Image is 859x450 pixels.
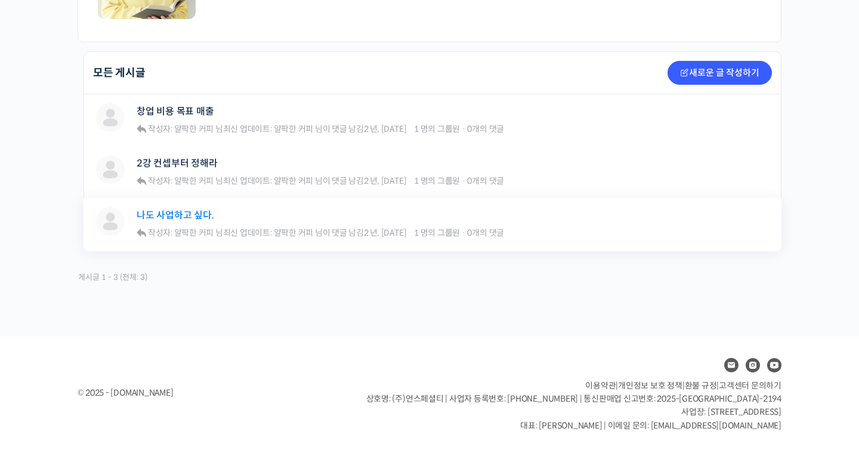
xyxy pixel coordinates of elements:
span: · [462,227,466,238]
a: 새로운 글 작성하기 [668,61,772,85]
span: 작성자: 얄팍한 커피 님 [148,175,223,186]
span: 0개의 댓글 [467,227,504,238]
a: 나도 사업하고 싶다. [137,209,214,221]
span: 1 명의 그룹원 [414,227,460,238]
div: 최신 업데이트: [148,124,504,134]
h2: 모든 게시글 [93,67,146,78]
span: 얄팍한 커피 [274,227,314,238]
a: 홈 [4,351,79,381]
a: 이용약관 [585,380,616,391]
span: 1 명의 그룹원 [414,175,460,186]
span: 작성자: 얄팍한 커피 님 [148,124,223,134]
a: 대화 [79,351,154,381]
span: 설정 [184,369,199,378]
div: 최신 업데이트: [148,175,504,186]
a: 2 년, [DATE] [364,175,406,186]
span: · [462,175,466,186]
div: 최신 업데이트: [148,227,504,238]
a: 2 년, [DATE] [364,227,406,238]
span: 님이 댓글 남김 [272,124,407,134]
span: 님이 댓글 남김 [272,175,407,186]
span: · [462,124,466,134]
p: | | | 상호명: (주)언스페셜티 | 사업자 등록번호: [PHONE_NUMBER] | 통신판매업 신고번호: 2025-[GEOGRAPHIC_DATA]-2194 사업장: [ST... [366,379,781,433]
span: 얄팍한 커피 [274,175,314,186]
a: 얄팍한 커피 [272,175,313,186]
a: 창업 비용 목표 매출 [137,106,214,117]
a: 2강 컨셉부터 정해라 [137,158,217,169]
div: 게시글 1 - 3 (전체: 3) [78,269,148,286]
span: 대화 [109,369,123,379]
span: 0개의 댓글 [467,124,504,134]
span: 님이 댓글 남김 [272,227,407,238]
a: 환불 규정 [685,380,717,391]
span: 고객센터 문의하기 [719,380,781,391]
span: 1 명의 그룹원 [414,124,460,134]
div: © 2025 - [DOMAIN_NAME] [78,385,336,401]
span: 홈 [38,369,45,378]
span: 얄팍한 커피 [274,124,314,134]
span: 작성자: 얄팍한 커피 님 [148,227,223,238]
a: 설정 [154,351,229,381]
a: 2 년, [DATE] [364,124,406,134]
a: 개인정보 보호 정책 [618,380,682,391]
a: 얄팍한 커피 [272,227,313,238]
span: 0개의 댓글 [467,175,504,186]
a: 얄팍한 커피 [272,124,313,134]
